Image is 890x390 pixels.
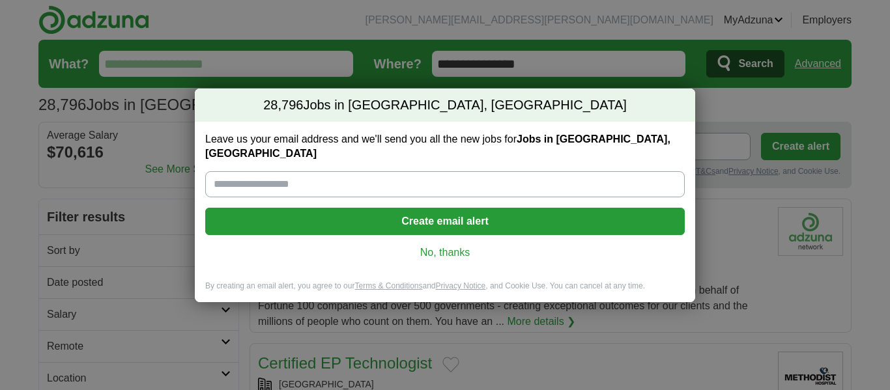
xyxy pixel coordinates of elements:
div: By creating an email alert, you agree to our and , and Cookie Use. You can cancel at any time. [195,281,695,302]
h2: Jobs in [GEOGRAPHIC_DATA], [GEOGRAPHIC_DATA] [195,89,695,122]
label: Leave us your email address and we'll send you all the new jobs for [205,132,685,161]
a: Privacy Notice [436,281,486,290]
a: Terms & Conditions [354,281,422,290]
button: Create email alert [205,208,685,235]
a: No, thanks [216,245,674,260]
span: 28,796 [263,96,303,115]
